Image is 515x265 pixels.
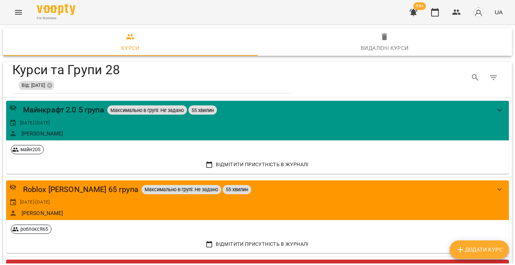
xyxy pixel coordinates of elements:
[11,240,504,248] span: Відмітити присутність в Журналі
[223,186,251,193] span: 55 хвилин
[490,180,509,199] button: show more
[11,225,52,234] div: роблоксЯ65
[142,186,221,193] span: Максимально в групі: Не задано
[107,107,187,113] span: Максимально в групі: Не задано
[22,130,63,137] a: [PERSON_NAME]
[20,119,50,127] span: [DATE] - [DATE]
[492,5,506,19] button: UA
[37,4,75,15] img: Voopty Logo
[466,68,485,87] button: Search
[20,198,50,206] span: [DATE] - [DATE]
[11,160,504,169] span: Відмітити присутність в Журналі
[37,16,75,21] span: For Business
[17,226,51,233] span: роблоксЯ65
[9,238,506,250] button: Відмітити присутність в Журналі
[413,2,426,10] span: 99+
[17,146,43,153] span: майн205
[18,82,48,89] span: Від: [DATE]
[9,159,506,170] button: Відмітити присутність в Журналі
[188,107,217,113] span: 55 хвилин
[473,7,484,18] img: avatar_s.png
[12,62,293,78] h4: Курси та Групи 28
[9,3,28,22] button: Menu
[456,245,503,254] span: Додати Курс
[23,104,104,116] a: Майнкрафт 2.0 5 група
[450,240,509,259] button: Додати Курс
[9,104,17,112] svg: Приватний урок
[18,81,54,90] div: Від: [DATE]
[121,43,140,53] div: Курси
[22,209,63,217] a: [PERSON_NAME]
[11,145,44,154] div: майн205
[490,101,509,119] button: show more
[9,183,17,191] svg: Приватний урок
[23,183,138,195] a: Roblox [PERSON_NAME] 65 група
[361,43,409,53] div: Видалені курси
[495,8,503,16] span: UA
[3,62,512,93] div: Table Toolbar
